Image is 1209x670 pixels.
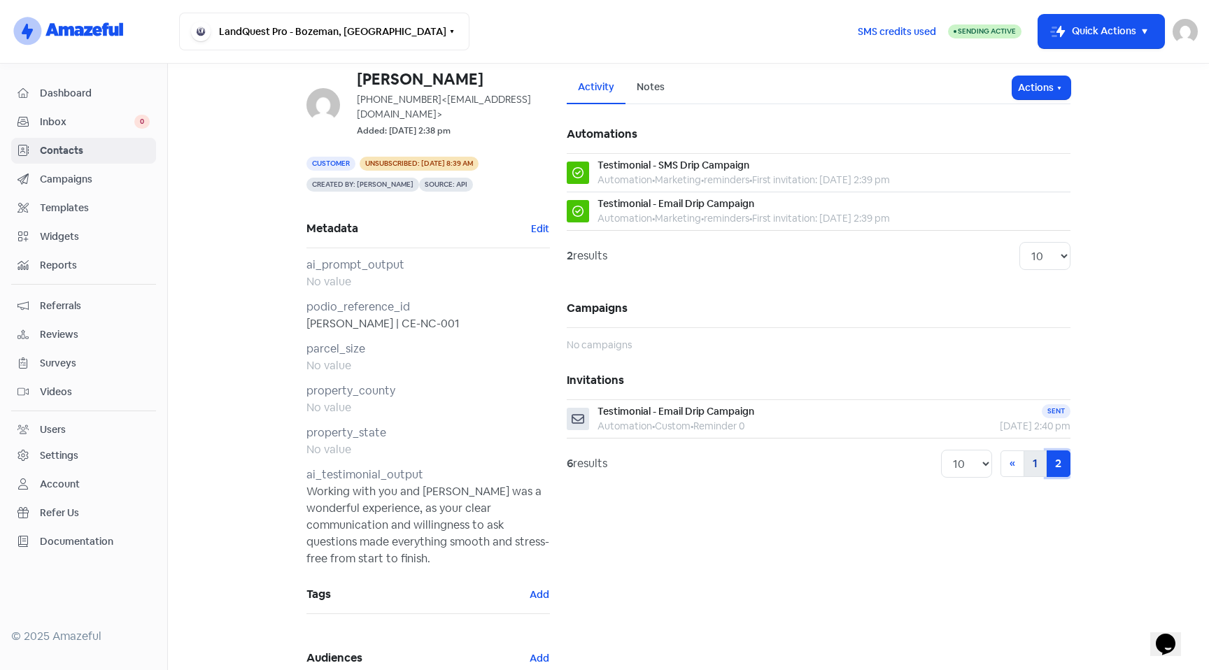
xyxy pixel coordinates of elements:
[529,650,550,667] button: Add
[858,24,936,39] span: SMS credits used
[357,71,550,87] h6: [PERSON_NAME]
[306,88,340,122] img: 7356842bab3848afeb83ab51e5616c09
[567,338,632,351] span: No campaigns
[652,420,655,432] b: •
[11,471,156,497] a: Account
[11,529,156,555] a: Documentation
[11,138,156,164] a: Contacts
[749,212,752,224] b: •
[701,173,704,186] b: •
[529,587,550,603] button: Add
[306,315,550,332] div: [PERSON_NAME] | CE-NC-001
[11,195,156,221] a: Templates
[1001,450,1024,477] a: Previous
[1046,450,1070,477] a: 2
[598,212,652,224] span: Automation
[40,86,150,101] span: Dashboard
[11,628,156,645] div: © 2025 Amazeful
[704,173,749,186] span: reminders
[567,115,1070,153] h5: Automations
[306,218,530,239] span: Metadata
[357,92,550,122] div: [PHONE_NUMBER]
[40,143,150,158] span: Contacts
[40,172,150,187] span: Campaigns
[40,115,134,129] span: Inbox
[598,158,749,173] div: Testimonial - SMS Drip Campaign
[11,80,156,106] a: Dashboard
[1173,19,1198,44] img: User
[691,420,693,432] b: •
[360,157,479,171] span: Unsubscribed: [DATE] 8:39 am
[1150,614,1195,656] iframe: chat widget
[567,456,573,471] strong: 6
[306,341,550,357] div: parcel_size
[567,248,573,263] strong: 2
[40,299,150,313] span: Referrals
[1038,15,1164,48] button: Quick Actions
[306,483,550,567] div: Working with you and [PERSON_NAME] was a wonderful experience, as your clear communication and wi...
[11,417,156,443] a: Users
[40,327,150,342] span: Reviews
[928,419,1070,434] div: [DATE] 2:40 pm
[11,322,156,348] a: Reviews
[419,178,473,192] span: Source: API
[846,23,948,38] a: SMS credits used
[357,93,531,120] span: <[EMAIL_ADDRESS][DOMAIN_NAME]>
[357,124,451,138] small: Added: [DATE] 2:38 pm
[1024,450,1047,477] a: 1
[40,258,150,273] span: Reports
[306,357,550,374] div: No value
[11,252,156,278] a: Reports
[752,212,890,224] span: First invitation: [DATE] 2:39 pm
[11,443,156,469] a: Settings
[1012,76,1070,99] button: Actions
[652,173,655,186] b: •
[40,229,150,244] span: Widgets
[655,212,701,224] span: Marketing
[306,383,550,399] div: property_county
[306,466,550,483] div: ai_testimonial_output
[40,506,150,520] span: Refer Us
[567,290,1070,327] h5: Campaigns
[948,23,1021,40] a: Sending Active
[11,109,156,135] a: Inbox 0
[567,248,607,264] div: results
[11,350,156,376] a: Surveys
[578,80,614,94] div: Activity
[306,178,419,192] span: Created by: [PERSON_NAME]
[306,399,550,416] div: No value
[306,441,550,458] div: No value
[306,273,550,290] div: No value
[704,212,749,224] span: reminders
[598,419,754,434] div: Automation Custom Reminder 0
[40,201,150,215] span: Templates
[306,157,355,171] span: Customer
[40,385,150,399] span: Videos
[652,212,655,224] b: •
[306,425,550,441] div: property_state
[1042,404,1070,418] div: Sent
[11,166,156,192] a: Campaigns
[11,500,156,526] a: Refer Us
[306,584,529,605] span: Tags
[134,115,150,129] span: 0
[598,197,754,211] div: Testimonial - Email Drip Campaign
[11,379,156,405] a: Videos
[40,356,150,371] span: Surveys
[530,221,550,237] button: Edit
[958,27,1016,36] span: Sending Active
[40,448,78,463] div: Settings
[752,173,890,186] span: First invitation: [DATE] 2:39 pm
[306,648,529,669] span: Audiences
[1010,456,1015,471] span: «
[40,534,150,549] span: Documentation
[179,13,469,50] button: LandQuest Pro - Bozeman, [GEOGRAPHIC_DATA]
[637,80,665,94] div: Notes
[306,299,550,315] div: podio_reference_id
[655,173,701,186] span: Marketing
[567,455,607,472] div: results
[749,173,752,186] b: •
[40,422,66,437] div: Users
[598,405,754,418] span: Testimonial - Email Drip Campaign
[11,224,156,250] a: Widgets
